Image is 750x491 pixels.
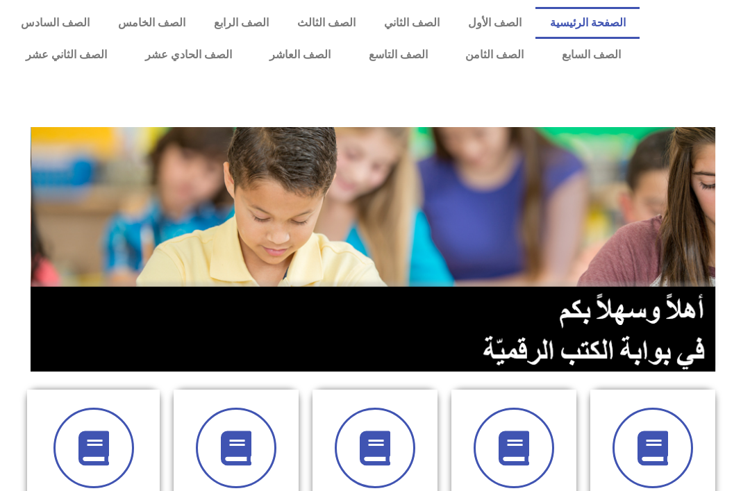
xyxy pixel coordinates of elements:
[535,7,640,39] a: الصفحة الرئيسية
[104,7,200,39] a: الصف الخامس
[200,7,283,39] a: الصف الرابع
[7,39,126,71] a: الصف الثاني عشر
[7,7,104,39] a: الصف السادس
[251,39,350,71] a: الصف العاشر
[453,7,535,39] a: الصف الأول
[542,39,640,71] a: الصف السابع
[369,7,453,39] a: الصف الثاني
[126,39,251,71] a: الصف الحادي عشر
[349,39,447,71] a: الصف التاسع
[447,39,543,71] a: الصف الثامن
[283,7,370,39] a: الصف الثالث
